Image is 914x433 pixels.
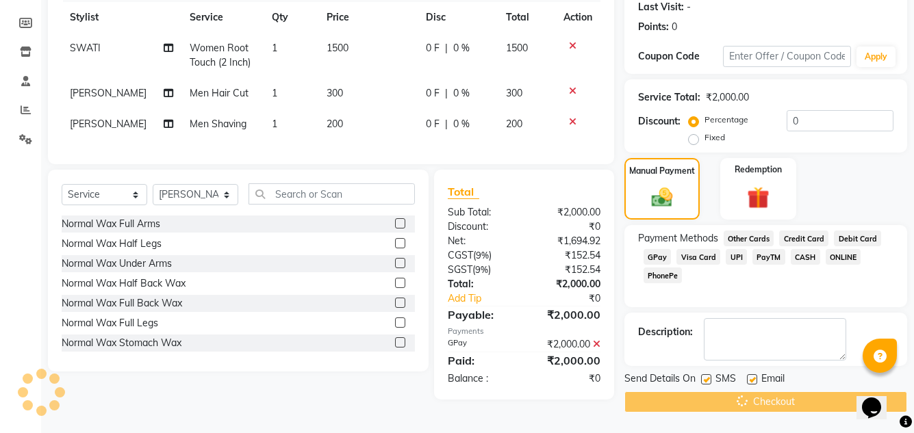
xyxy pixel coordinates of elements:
span: [PERSON_NAME] [70,87,147,99]
div: ₹2,000.00 [706,90,749,105]
span: 0 F [426,117,440,131]
img: _cash.svg [645,185,679,210]
span: | [445,41,448,55]
span: Payment Methods [638,231,718,246]
div: ₹0 [524,371,610,386]
span: CASH [791,249,820,265]
span: 0 % [453,86,470,101]
span: 1 [272,118,277,130]
input: Enter Offer / Coupon Code [723,46,851,67]
div: Payable: [437,306,524,323]
div: ( ) [437,263,524,277]
div: Normal Wax Half Back Wax [62,276,186,291]
div: Normal Wax Full Arms [62,217,160,231]
span: Men Shaving [190,118,246,130]
span: PayTM [752,249,785,265]
span: GPay [644,249,672,265]
span: CGST [448,249,473,261]
span: 9% [475,264,488,275]
span: Debit Card [834,231,881,246]
button: Apply [856,47,896,67]
div: Net: [437,234,524,248]
span: Total [448,185,479,199]
span: ONLINE [826,249,861,265]
span: SMS [715,371,736,389]
label: Redemption [735,163,782,176]
div: ₹2,000.00 [524,205,610,220]
div: ₹2,000.00 [524,277,610,291]
span: Send Details On [624,371,696,389]
span: 1500 [327,42,348,54]
div: Service Total: [638,90,700,105]
img: _gift.svg [740,184,776,212]
span: Email [761,371,785,389]
div: Normal Wax Full Legs [62,316,158,330]
div: Discount: [437,220,524,234]
span: 0 F [426,86,440,101]
th: Total [498,2,555,33]
div: ₹2,000.00 [524,352,610,369]
th: Disc [418,2,498,33]
th: Service [181,2,264,33]
div: Sub Total: [437,205,524,220]
div: 0 [672,20,677,34]
span: 9% [476,250,489,261]
label: Percentage [704,114,748,126]
span: Visa Card [676,249,720,265]
iframe: chat widget [856,378,900,419]
span: | [445,86,448,101]
div: ₹2,000.00 [524,306,610,323]
div: ₹0 [538,291,610,306]
span: 1 [272,87,277,99]
span: | [445,117,448,131]
div: Description: [638,325,693,339]
th: Stylist [62,2,181,33]
div: Normal Wax Under Arms [62,257,172,271]
span: 0 F [426,41,440,55]
span: UPI [726,249,747,265]
span: 0 % [453,41,470,55]
input: Search or Scan [249,183,415,205]
span: Credit Card [779,231,828,246]
div: ₹152.54 [524,248,610,263]
div: ₹152.54 [524,263,610,277]
span: 200 [506,118,522,130]
th: Action [555,2,600,33]
div: Balance : [437,371,524,386]
div: ₹0 [524,220,610,234]
label: Fixed [704,131,725,144]
span: 300 [327,87,343,99]
div: Payments [448,326,600,337]
div: Normal Wax Full Back Wax [62,296,182,311]
span: 1500 [506,42,528,54]
span: PhonePe [644,267,683,283]
div: GPay [437,337,524,352]
span: 200 [327,118,343,130]
div: Discount: [638,114,681,129]
span: 0 % [453,117,470,131]
div: ₹2,000.00 [524,337,610,352]
span: 1 [272,42,277,54]
span: Other Cards [724,231,774,246]
span: SGST [448,263,472,276]
a: Add Tip [437,291,538,306]
div: Normal Wax Stomach Wax [62,336,181,350]
div: Points: [638,20,669,34]
span: Men Hair Cut [190,87,249,99]
div: ( ) [437,248,524,263]
span: [PERSON_NAME] [70,118,147,130]
span: 300 [506,87,522,99]
div: Total: [437,277,524,291]
span: SWATI [70,42,101,54]
div: Paid: [437,352,524,369]
th: Qty [264,2,318,33]
th: Price [318,2,418,33]
span: Women Root Touch (2 Inch) [190,42,251,68]
label: Manual Payment [629,165,695,177]
div: Coupon Code [638,49,723,64]
div: ₹1,694.92 [524,234,610,248]
div: Normal Wax Half Legs [62,237,162,251]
